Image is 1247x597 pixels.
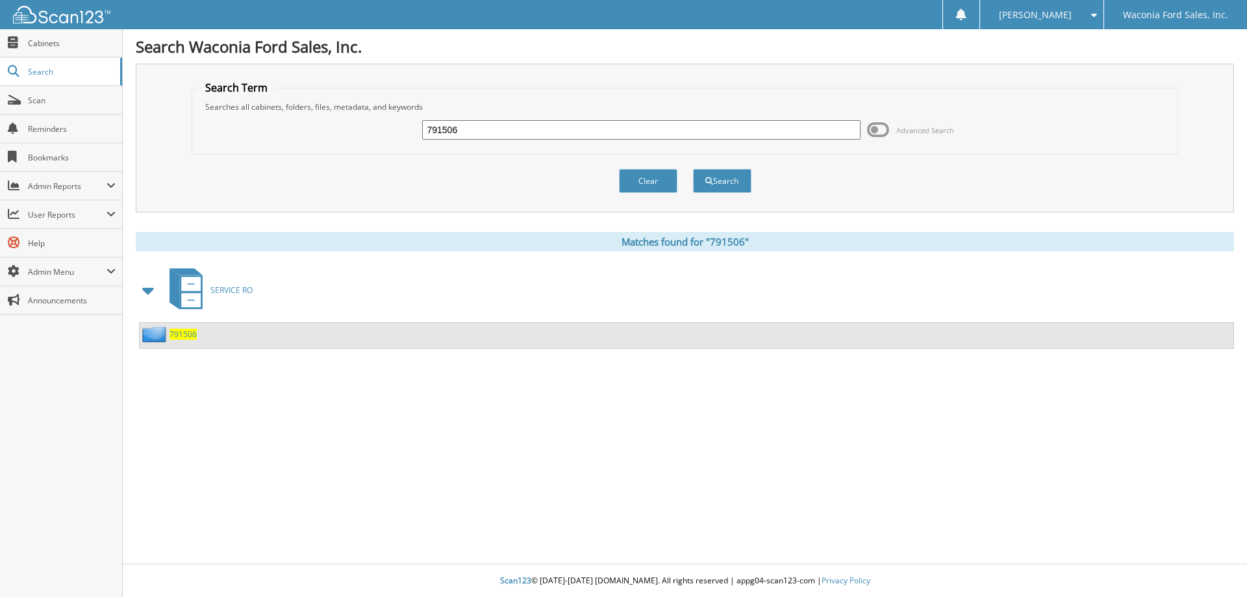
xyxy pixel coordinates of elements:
span: [PERSON_NAME] [999,11,1072,19]
span: Admin Menu [28,266,107,277]
span: Advanced Search [896,125,954,135]
div: Matches found for "791506" [136,232,1234,251]
img: folder2.png [142,326,170,342]
span: Admin Reports [28,181,107,192]
legend: Search Term [199,81,274,95]
span: Help [28,238,116,249]
span: Scan123 [500,575,531,586]
button: Search [693,169,751,193]
h1: Search Waconia Ford Sales, Inc. [136,36,1234,57]
span: Scan [28,95,116,106]
iframe: Chat Widget [1182,535,1247,597]
span: Cabinets [28,38,116,49]
div: © [DATE]-[DATE] [DOMAIN_NAME]. All rights reserved | appg04-scan123-com | [123,565,1247,597]
span: User Reports [28,209,107,220]
a: SERVICE RO [162,264,253,316]
div: Searches all cabinets, folders, files, metadata, and keywords [199,101,1172,112]
img: scan123-logo-white.svg [13,6,110,23]
span: Waconia Ford Sales, Inc. [1123,11,1228,19]
span: Reminders [28,123,116,134]
a: 791506 [170,329,197,340]
span: Bookmarks [28,152,116,163]
button: Clear [619,169,677,193]
span: Search [28,66,114,77]
span: Announcements [28,295,116,306]
span: SERVICE RO [210,285,253,296]
a: Privacy Policy [822,575,870,586]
